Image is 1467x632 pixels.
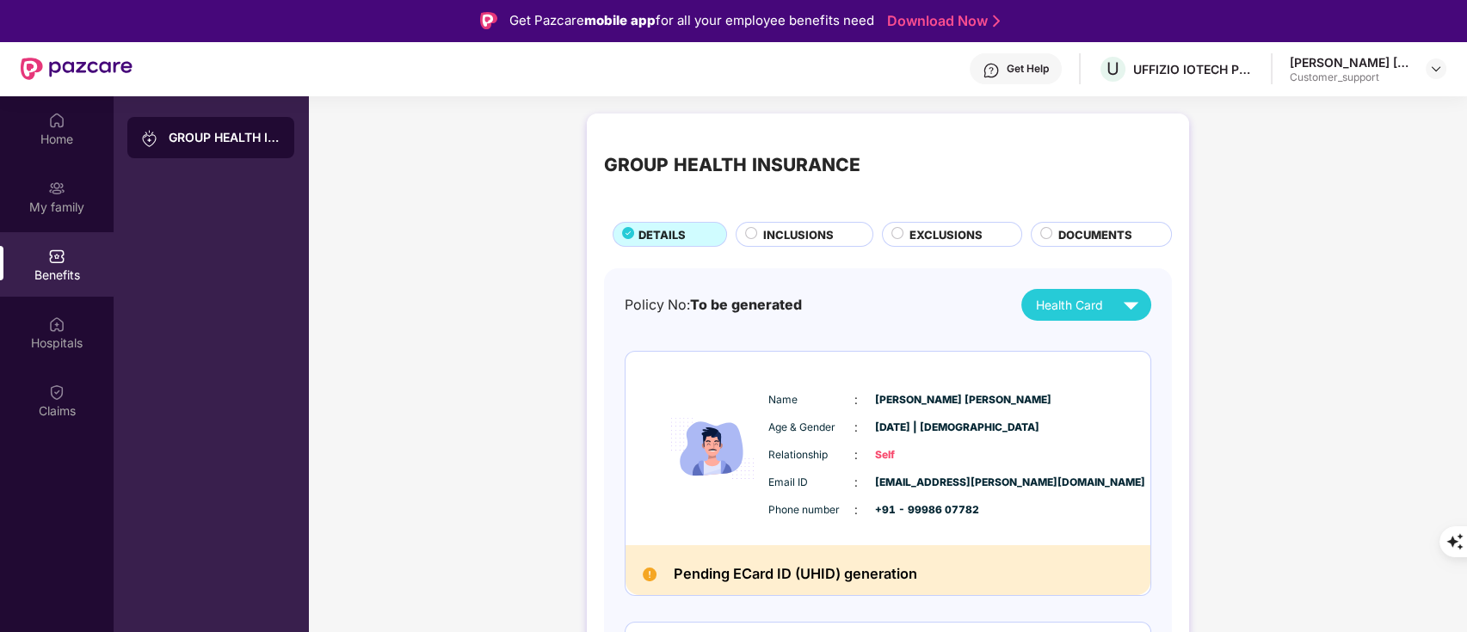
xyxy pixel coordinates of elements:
img: svg+xml;base64,PHN2ZyBpZD0iSG9tZSIgeG1sbnM9Imh0dHA6Ly93d3cudzMub3JnLzIwMDAvc3ZnIiB3aWR0aD0iMjAiIG... [48,112,65,129]
span: Email ID [768,475,854,491]
span: Age & Gender [768,420,854,436]
span: : [854,500,858,519]
img: svg+xml;base64,PHN2ZyBpZD0iRHJvcGRvd24tMzJ4MzIiIHhtbG5zPSJodHRwOi8vd3d3LnczLm9yZy8yMDAwL3N2ZyIgd2... [1429,62,1443,76]
img: svg+xml;base64,PHN2ZyB3aWR0aD0iMjAiIGhlaWdodD0iMjAiIHZpZXdCb3g9IjAgMCAyMCAyMCIgZmlsbD0ibm9uZSIgeG... [141,130,158,147]
div: UFFIZIO IOTECH PRIVATE LIMITED [1133,61,1254,77]
span: +91 - 99986 07782 [875,502,961,518]
span: Self [875,447,961,463]
span: : [854,473,858,492]
strong: mobile app [584,12,656,28]
img: svg+xml;base64,PHN2ZyBpZD0iQmVuZWZpdHMiIHhtbG5zPSJodHRwOi8vd3d3LnczLm9yZy8yMDAwL3N2ZyIgd2lkdGg9Ij... [48,248,65,265]
span: : [854,445,858,464]
img: svg+xml;base64,PHN2ZyBpZD0iQ2xhaW0iIHhtbG5zPSJodHRwOi8vd3d3LnczLm9yZy8yMDAwL3N2ZyIgd2lkdGg9IjIwIi... [48,383,65,401]
img: icon [661,369,764,528]
div: Policy No: [625,294,802,316]
a: Download Now [887,12,995,30]
span: [DATE] | [DEMOGRAPHIC_DATA] [875,420,961,436]
span: : [854,390,858,409]
div: [PERSON_NAME] [PERSON_NAME] [1290,54,1410,71]
span: [PERSON_NAME] [PERSON_NAME] [875,392,961,408]
span: INCLUSIONS [763,226,834,243]
img: Pending [643,568,656,581]
span: Name [768,392,854,408]
div: GROUP HEALTH INSURANCE [169,129,280,146]
img: svg+xml;base64,PHN2ZyBpZD0iSGVscC0zMngzMiIgeG1sbnM9Imh0dHA6Ly93d3cudzMub3JnLzIwMDAvc3ZnIiB3aWR0aD... [983,62,1000,79]
span: DOCUMENTS [1058,226,1132,243]
span: U [1106,58,1119,79]
div: Customer_support [1290,71,1410,84]
span: : [854,418,858,437]
span: Health Card [1036,296,1103,315]
div: GROUP HEALTH INSURANCE [604,151,860,180]
span: DETAILS [638,226,686,243]
img: svg+xml;base64,PHN2ZyBpZD0iSG9zcGl0YWxzIiB4bWxucz0iaHR0cDovL3d3dy53My5vcmcvMjAwMC9zdmciIHdpZHRoPS... [48,316,65,333]
div: Get Pazcare for all your employee benefits need [509,10,874,31]
img: New Pazcare Logo [21,58,133,80]
span: [EMAIL_ADDRESS][PERSON_NAME][DOMAIN_NAME] [875,475,961,491]
img: Stroke [993,12,1000,30]
img: Logo [480,12,497,29]
span: EXCLUSIONS [909,226,983,243]
span: Phone number [768,502,854,518]
span: To be generated [690,297,802,313]
img: svg+xml;base64,PHN2ZyB4bWxucz0iaHR0cDovL3d3dy53My5vcmcvMjAwMC9zdmciIHZpZXdCb3g9IjAgMCAyNCAyNCIgd2... [1116,290,1146,320]
div: Get Help [1007,62,1049,76]
span: Relationship [768,447,854,463]
img: svg+xml;base64,PHN2ZyB3aWR0aD0iMjAiIGhlaWdodD0iMjAiIHZpZXdCb3g9IjAgMCAyMCAyMCIgZmlsbD0ibm9uZSIgeG... [48,180,65,197]
button: Health Card [1021,289,1151,321]
h2: Pending ECard ID (UHID) generation [674,562,917,586]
